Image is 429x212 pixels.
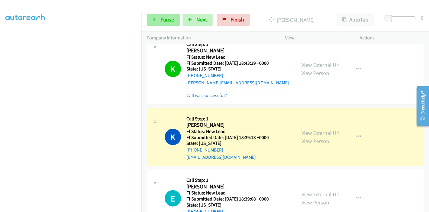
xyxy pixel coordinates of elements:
[186,41,289,47] h5: Call Step: 1
[183,14,213,26] button: Next
[301,199,329,206] a: View Person
[301,129,340,136] a: View External Url
[165,190,181,207] h1: E
[360,34,424,41] p: Actions
[186,135,269,141] h5: Ff Submitted Date: [DATE] 18:39:13 +0000
[160,16,174,23] span: Pause
[147,14,180,26] a: Pause
[186,190,269,196] h5: Ff Status: New Lead
[186,154,256,160] a: [EMAIL_ADDRESS][DOMAIN_NAME]
[186,47,289,54] h2: [PERSON_NAME]
[186,54,289,60] h5: Ff Status: New Lead
[186,80,289,86] a: [PERSON_NAME][EMAIL_ADDRESS][DOMAIN_NAME]
[388,16,415,21] div: Delay between calls (in seconds)
[147,34,274,41] p: Company Information
[165,61,181,77] h1: K
[165,190,181,207] div: The call is yet to be attempted
[186,129,269,135] h5: Ff Status: New Lead
[186,93,227,98] a: Call was successful?
[186,140,269,146] h5: State: [US_STATE]
[421,14,424,22] div: 0
[412,82,429,130] iframe: Resource Center
[337,14,374,26] button: AutoTab
[186,66,289,72] h5: State: [US_STATE]
[186,147,223,153] a: [PHONE_NUMBER]
[186,116,269,122] h5: Call Step: 1
[301,70,329,77] a: View Person
[186,196,269,202] h5: Ff Submitted Date: [DATE] 18:39:08 +0000
[196,16,207,23] span: Next
[285,34,349,41] p: View
[186,73,223,78] a: [PHONE_NUMBER]
[186,202,269,208] h5: State: [US_STATE]
[165,129,181,145] h1: K
[230,16,244,23] span: Finish
[258,16,326,24] p: [PERSON_NAME]
[301,61,340,68] a: View External Url
[301,138,329,145] a: View Person
[186,122,269,129] h2: [PERSON_NAME]
[301,191,340,198] a: View External Url
[217,14,250,26] a: Finish
[186,60,289,66] h5: Ff Submitted Date: [DATE] 18:43:39 +0000
[186,183,269,190] h2: [PERSON_NAME]
[186,177,269,183] h5: Call Step: 1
